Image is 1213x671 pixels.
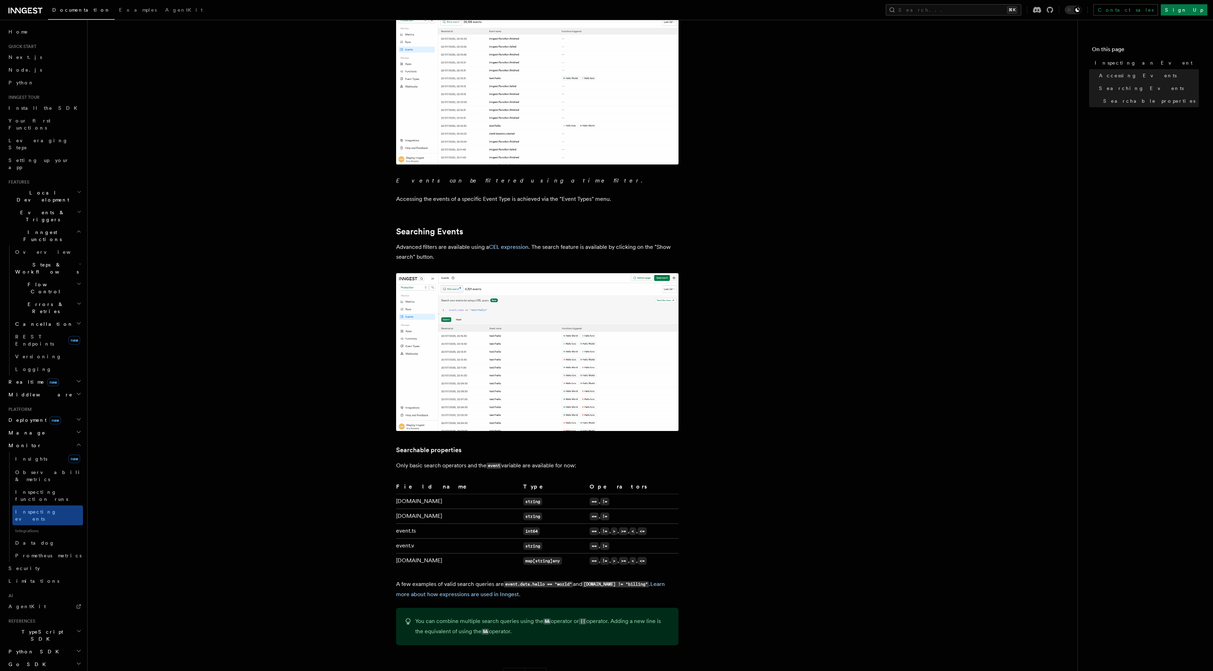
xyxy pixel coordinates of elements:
[8,54,42,60] span: Next.js
[6,575,83,587] a: Limitations
[638,557,647,565] code: <=
[6,562,83,575] a: Security
[119,7,157,13] span: Examples
[590,527,599,535] code: ==
[49,417,61,424] span: new
[6,154,83,174] a: Setting up your app
[619,557,628,565] code: >=
[12,505,83,525] a: Inspecting events
[6,206,83,226] button: Events & Triggers
[6,391,73,398] span: Middleware
[12,318,83,330] button: Cancellation
[523,513,542,520] code: string
[1093,4,1158,16] a: Contact sales
[12,537,83,549] a: Datadog
[396,523,520,538] td: event.ts
[6,452,83,562] div: Monitor
[6,246,83,376] div: Inngest Functions
[6,95,40,100] span: Inngest tour
[6,442,42,449] span: Monitor
[68,455,80,463] span: new
[587,553,679,568] td: , , , , ,
[47,378,59,386] span: new
[8,604,46,609] span: AgentKit
[48,2,115,20] a: Documentation
[15,456,47,462] span: Insights
[1092,45,1199,56] h4: On this page
[523,527,540,535] code: int64
[6,414,83,426] button: Deploymentnew
[6,51,83,64] a: Next.js
[611,527,617,535] code: >
[6,625,83,645] button: TypeScript SDK
[115,2,161,19] a: Examples
[486,463,501,469] code: event
[396,461,679,471] p: Only basic search operators and the variable are available for now:
[6,661,50,668] span: Go SDK
[396,494,520,509] td: [DOMAIN_NAME]
[619,527,628,535] code: >=
[523,542,542,550] code: string
[12,301,77,315] span: Errors & Retries
[68,336,80,345] span: new
[6,64,83,76] a: Node.js
[8,105,82,111] span: Install the SDK
[600,527,609,535] code: !=
[590,557,599,565] code: ==
[12,298,83,318] button: Errors & Retries
[6,593,13,599] span: AI
[1161,4,1207,16] a: Sign Up
[6,114,83,134] a: Your first Functions
[396,194,679,204] p: Accessing the events of a specific Event Type is achieved via the "Event Types" menu.
[6,25,83,38] a: Home
[12,525,83,537] span: Integrations
[611,557,617,565] code: >
[6,186,83,206] button: Local Development
[1092,56,1199,69] a: Inspecting an Event
[600,513,609,520] code: !=
[6,417,61,424] span: Deployment
[12,281,77,295] span: Flow Control
[8,118,50,131] span: Your first Functions
[15,354,62,359] span: Versioning
[15,249,88,255] span: Overview
[396,482,520,494] th: Field name
[396,273,679,431] img: The events list features an advance search feature that filters results using a CEL query.
[12,363,83,376] a: Logging
[6,648,63,655] span: Python SDK
[12,320,73,328] span: Cancellation
[6,209,77,223] span: Events & Triggers
[600,498,609,505] code: !=
[6,600,83,613] a: AgentKit
[6,429,46,436] span: Manage
[8,138,68,150] span: Leveraging Steps
[6,439,83,452] button: Monitor
[587,523,679,538] td: , , , , ,
[396,445,461,455] a: Searchable properties
[396,242,679,262] p: Advanced filters are available using a . The search feature is available by clicking on the "Show...
[8,28,28,35] span: Home
[12,278,83,298] button: Flow Control
[8,565,40,571] span: Security
[15,366,52,372] span: Logging
[6,44,36,49] span: Quick start
[6,376,83,388] button: Realtimenew
[6,658,83,671] button: Go SDK
[12,466,83,486] a: Observability & metrics
[1103,97,1195,104] span: Searchable properties
[886,4,1021,16] button: Search...⌘K
[396,553,520,568] td: [DOMAIN_NAME]
[396,579,679,599] p: A few examples of valid search queries are and .
[396,581,665,598] a: Learn more about how expressions are used in Inngest.
[12,350,83,363] a: Versioning
[1096,82,1199,95] a: Searching Events
[396,227,463,236] a: Searching Events
[582,581,649,587] code: [DOMAIN_NAME] != "billing"
[15,334,54,347] span: REST Endpoints
[482,629,489,635] code: &&
[6,102,83,114] a: Install the SDK
[590,513,599,520] code: ==
[590,498,599,505] code: ==
[629,557,636,565] code: <
[6,426,83,439] button: Manage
